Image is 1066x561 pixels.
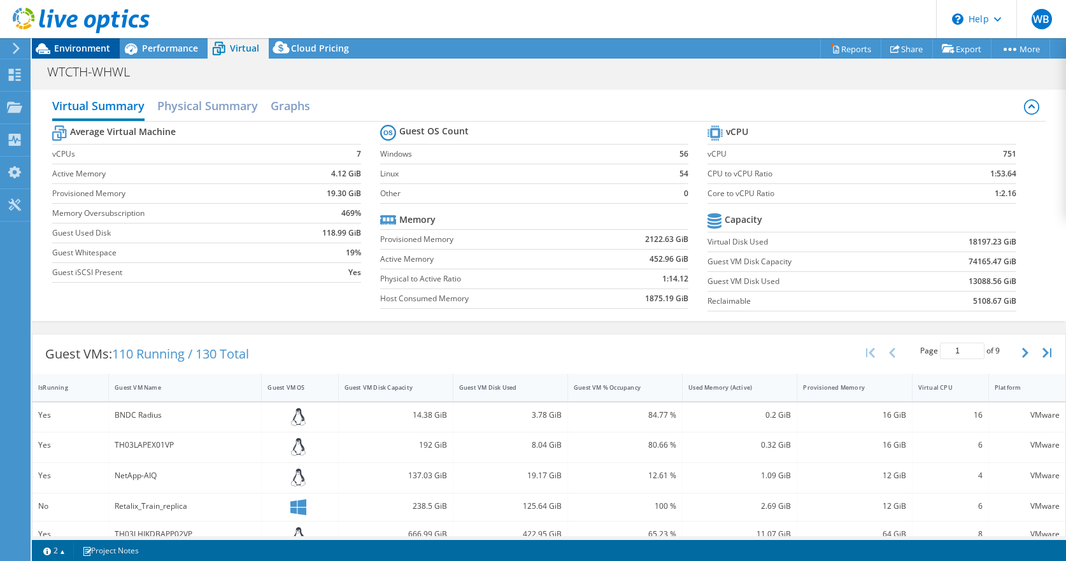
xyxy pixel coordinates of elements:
div: TH03LAPEX01VP [115,438,255,452]
div: VMware [995,527,1060,541]
div: Yes [38,469,103,483]
b: Capacity [725,213,762,226]
label: vCPUs [52,148,287,160]
label: Guest VM Disk Used [707,275,909,288]
div: 4 [918,469,983,483]
b: Average Virtual Machine [70,125,176,138]
div: Guest VM OS [267,383,316,392]
label: Linux [380,167,660,180]
b: 74165.47 GiB [969,255,1016,268]
div: 14.38 GiB [345,408,447,422]
b: Memory [399,213,436,226]
div: Yes [38,408,103,422]
label: Core to vCPU Ratio [707,187,935,200]
div: BNDC Radius [115,408,255,422]
b: 18197.23 GiB [969,236,1016,248]
div: VMware [995,408,1060,422]
label: Physical to Active Ratio [380,273,592,285]
a: Share [881,39,933,59]
div: Used Memory (Active) [688,383,776,392]
h1: WTCTH-WHWL [41,65,150,79]
div: Yes [38,438,103,452]
label: Guest iSCSI Present [52,266,287,279]
label: Virtual Disk Used [707,236,909,248]
div: Platform [995,383,1044,392]
a: More [991,39,1050,59]
div: Yes [38,527,103,541]
svg: \n [952,13,963,25]
div: 80.66 % [574,438,676,452]
div: 192 GiB [345,438,447,452]
label: Guest VM Disk Capacity [707,255,909,268]
h2: Physical Summary [157,93,258,118]
div: 125.64 GiB [459,499,562,513]
a: Project Notes [73,543,148,558]
b: 1875.19 GiB [645,292,688,305]
span: 9 [995,345,1000,356]
b: 452.96 GiB [650,253,688,266]
div: 0.2 GiB [688,408,791,422]
b: 2122.63 GiB [645,233,688,246]
div: 12 GiB [803,469,906,483]
label: Provisioned Memory [380,233,592,246]
div: Guest VM Disk Capacity [345,383,432,392]
a: 2 [34,543,74,558]
b: 4.12 GiB [331,167,361,180]
a: Reports [820,39,881,59]
span: Environment [54,42,110,54]
div: 16 [918,408,983,422]
a: Export [932,39,991,59]
b: Guest OS Count [399,125,469,138]
div: 11.07 GiB [688,527,791,541]
b: 13088.56 GiB [969,275,1016,288]
label: Active Memory [380,253,592,266]
label: Reclaimable [707,295,909,308]
label: Other [380,187,660,200]
div: 0.32 GiB [688,438,791,452]
div: No [38,499,103,513]
label: Windows [380,148,660,160]
b: 54 [679,167,688,180]
div: 65.23 % [574,527,676,541]
div: 422.95 GiB [459,527,562,541]
div: 12.61 % [574,469,676,483]
b: 1:53.64 [990,167,1016,180]
span: Page of [920,343,1000,359]
b: 19% [346,246,361,259]
div: 6 [918,499,983,513]
div: VMware [995,469,1060,483]
label: Provisioned Memory [52,187,287,200]
div: 8.04 GiB [459,438,562,452]
b: 118.99 GiB [322,227,361,239]
span: Virtual [230,42,259,54]
div: 6 [918,438,983,452]
span: 110 Running / 130 Total [112,345,249,362]
div: IsRunning [38,383,87,392]
div: 137.03 GiB [345,469,447,483]
b: 1:2.16 [995,187,1016,200]
div: 84.77 % [574,408,676,422]
div: 16 GiB [803,408,906,422]
h2: Graphs [271,93,310,118]
div: Guest VM Disk Used [459,383,546,392]
b: 1:14.12 [662,273,688,285]
label: Guest Whitespace [52,246,287,259]
div: 19.17 GiB [459,469,562,483]
b: 56 [679,148,688,160]
b: 19.30 GiB [327,187,361,200]
div: VMware [995,499,1060,513]
label: Active Memory [52,167,287,180]
b: 469% [341,207,361,220]
label: CPU to vCPU Ratio [707,167,935,180]
div: NetApp-AIQ [115,469,255,483]
label: Memory Oversubscription [52,207,287,220]
div: Guest VMs: [32,334,262,374]
div: 16 GiB [803,438,906,452]
span: Cloud Pricing [291,42,349,54]
label: Host Consumed Memory [380,292,592,305]
b: 7 [357,148,361,160]
div: 8 [918,527,983,541]
b: Yes [348,266,361,279]
b: 751 [1003,148,1016,160]
div: 100 % [574,499,676,513]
